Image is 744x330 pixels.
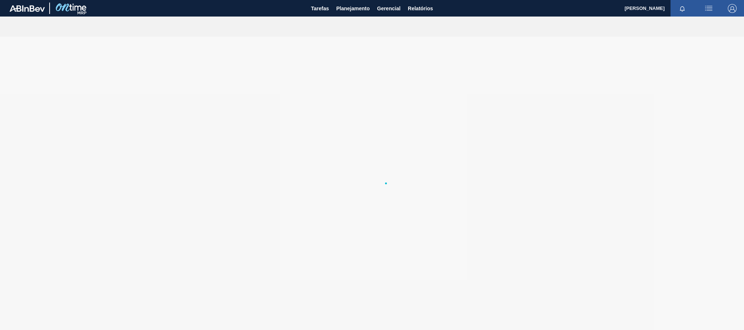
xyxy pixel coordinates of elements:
span: Planejamento [336,4,370,13]
span: Relatórios [408,4,433,13]
span: Tarefas [311,4,329,13]
img: TNhmsLtSVTkK8tSr43FrP2fwEKptu5GPRR3wAAAABJRU5ErkJggg== [10,5,45,12]
img: userActions [704,4,713,13]
img: Logout [728,4,737,13]
button: Notificações [671,3,694,14]
span: Gerencial [377,4,400,13]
